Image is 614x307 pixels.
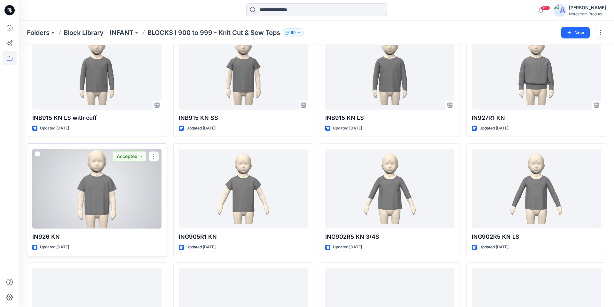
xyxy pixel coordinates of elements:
[325,30,454,110] a: INB915 KN LS
[179,113,308,122] p: INB915 KN SS
[147,28,280,37] p: BLOCKS I 900 to 999 - Knit Cut & Sew Tops
[32,232,161,241] p: IN926 KN
[472,113,601,122] p: IN927R1 KN
[64,28,133,37] a: Block Library - INFANT
[40,244,69,251] p: Updated [DATE]
[32,30,161,110] a: INB915 KN LS with cuff
[333,244,362,251] p: Updated [DATE]
[472,30,601,110] a: IN927R1 KN
[561,27,590,38] button: New
[325,232,454,241] p: ING902R5 KN 3/4S
[186,125,216,132] p: Updated [DATE]
[540,5,550,11] span: 99+
[179,30,308,110] a: INB915 KN SS
[472,232,601,241] p: ING902R5 KN LS
[32,113,161,122] p: INB915 KN LS with cuff
[472,149,601,228] a: ING902R5 KN LS
[325,113,454,122] p: INB915 KN LS
[333,125,362,132] p: Updated [DATE]
[569,4,606,12] div: [PERSON_NAME]
[186,244,216,251] p: Updated [DATE]
[291,29,296,36] p: 69
[283,28,304,37] button: 69
[554,4,566,17] img: avatar
[179,232,308,241] p: ING905R1 KN
[479,125,508,132] p: Updated [DATE]
[179,149,308,228] a: ING905R1 KN
[27,28,50,37] a: Folders
[569,12,606,16] div: Nordstrom Product...
[325,149,454,228] a: ING902R5 KN 3/4S
[40,125,69,132] p: Updated [DATE]
[479,244,508,251] p: Updated [DATE]
[32,149,161,228] a: IN926 KN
